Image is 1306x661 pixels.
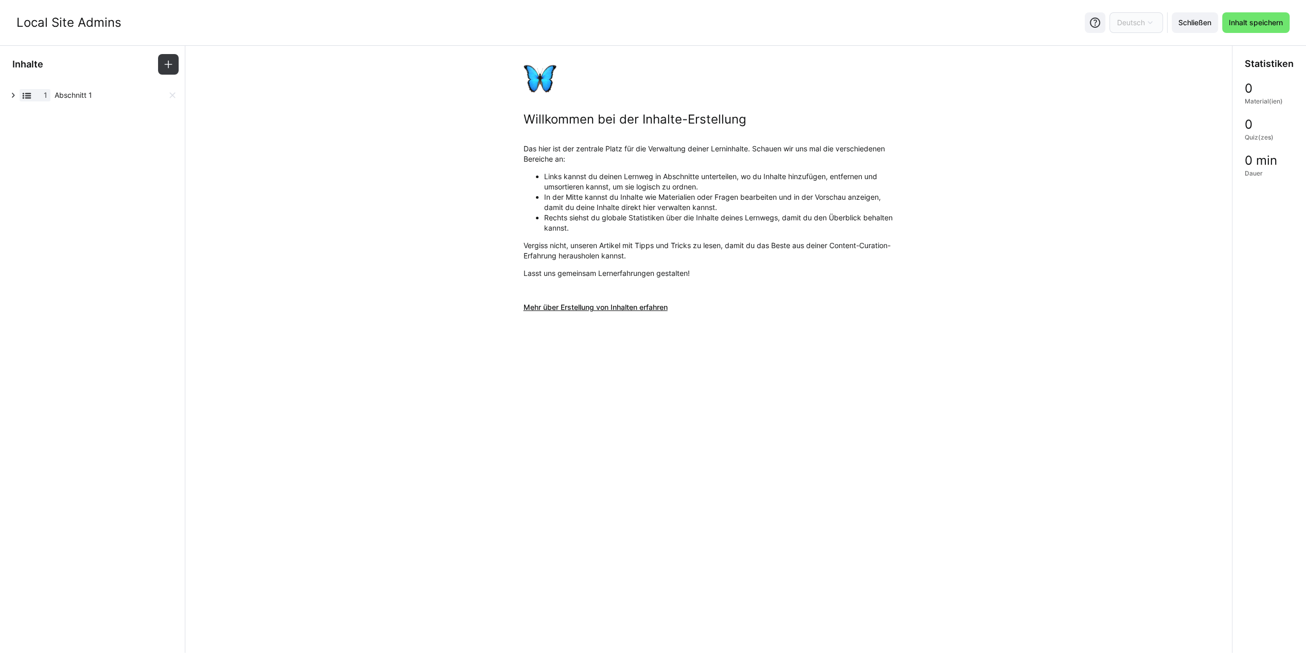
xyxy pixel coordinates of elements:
[1227,18,1284,28] span: Inhalt speichern
[1177,18,1213,28] span: Schließen
[544,213,894,233] li: Rechts siehst du globale Statistiken über die Inhalte deines Lernwegs, damit du den Überblick beh...
[1245,97,1283,106] span: Material(ien)
[1222,12,1290,33] button: Inhalt speichern
[1245,58,1294,69] h3: Statistiken
[55,90,167,100] span: Abschnitt 1
[16,15,121,30] div: Local Site Admins
[524,240,894,261] p: Vergiss nicht, unseren Artikel mit Tipps und Tricks zu lesen, damit du das Beste aus deiner Conte...
[1245,154,1277,167] span: 0 min
[44,90,47,100] span: 1
[1245,133,1274,142] span: Quiz(zes)
[544,192,894,213] li: In der Mitte kannst du Inhalte wie Materialien oder Fragen bearbeiten und in der Vorschau anzeige...
[524,144,894,164] p: Das hier ist der zentrale Platz für die Verwaltung deiner Lerninhalte. Schauen wir uns mal die ve...
[1245,82,1252,95] span: 0
[524,268,894,279] p: Lasst uns gemeinsam Lernerfahrungen gestalten!
[1172,12,1218,33] button: Schließen
[524,302,894,312] a: Mehr über Erstellung von Inhalten erfahren
[1117,18,1145,28] span: Deutsch
[12,59,43,70] h3: Inhalte
[1245,169,1263,178] span: Dauer
[544,171,894,192] li: Links kannst du deinen Lernweg in Abschnitte unterteilen, wo du Inhalte hinzufügen, entfernen und...
[1245,118,1252,131] span: 0
[524,112,894,127] h2: Willkommen bei der Inhalte-Erstellung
